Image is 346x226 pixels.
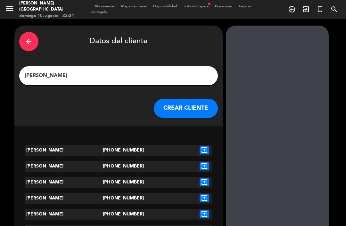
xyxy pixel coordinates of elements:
input: Escriba nombre, correo electrónico o número de teléfono... [24,71,213,80]
div: [PERSON_NAME][GEOGRAPHIC_DATA] [19,0,82,13]
div: [PERSON_NAME] [25,209,103,220]
i: exit_to_app [200,210,209,218]
i: menu [5,4,14,13]
button: menu [5,4,14,16]
i: exit_to_app [200,146,209,154]
span: WALK IN [299,4,313,15]
i: add_circle_outline [288,5,296,13]
i: exit_to_app [302,5,310,13]
div: [PHONE_NUMBER] [103,177,134,188]
span: Reserva especial [313,4,327,15]
i: arrow_back [25,38,33,45]
span: RESERVAR MESA [285,4,299,15]
i: exit_to_app [200,178,209,186]
span: Mapa de mesas [118,5,150,8]
div: [PHONE_NUMBER] [103,193,134,204]
span: Pre-acceso [212,5,235,8]
span: Lista de Espera [180,5,212,8]
div: [PHONE_NUMBER] [103,161,134,172]
button: CREAR CLIENTE [154,99,218,118]
span: Mis reservas [91,5,118,8]
i: exit_to_app [200,194,209,202]
div: [PERSON_NAME] [25,193,103,204]
div: [PERSON_NAME] [25,145,103,156]
div: Datos del cliente [19,30,218,53]
span: Disponibilidad [150,5,180,8]
i: exit_to_app [200,162,209,170]
i: turned_in_not [316,5,324,13]
i: search [330,5,338,13]
div: [PHONE_NUMBER] [103,209,134,220]
div: [PHONE_NUMBER] [103,145,134,156]
span: fiber_manual_record [207,2,211,6]
div: [PERSON_NAME] [25,177,103,188]
span: BUSCAR [327,4,341,15]
div: [PERSON_NAME] [25,161,103,172]
div: domingo 10. agosto - 23:24 [19,13,82,19]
